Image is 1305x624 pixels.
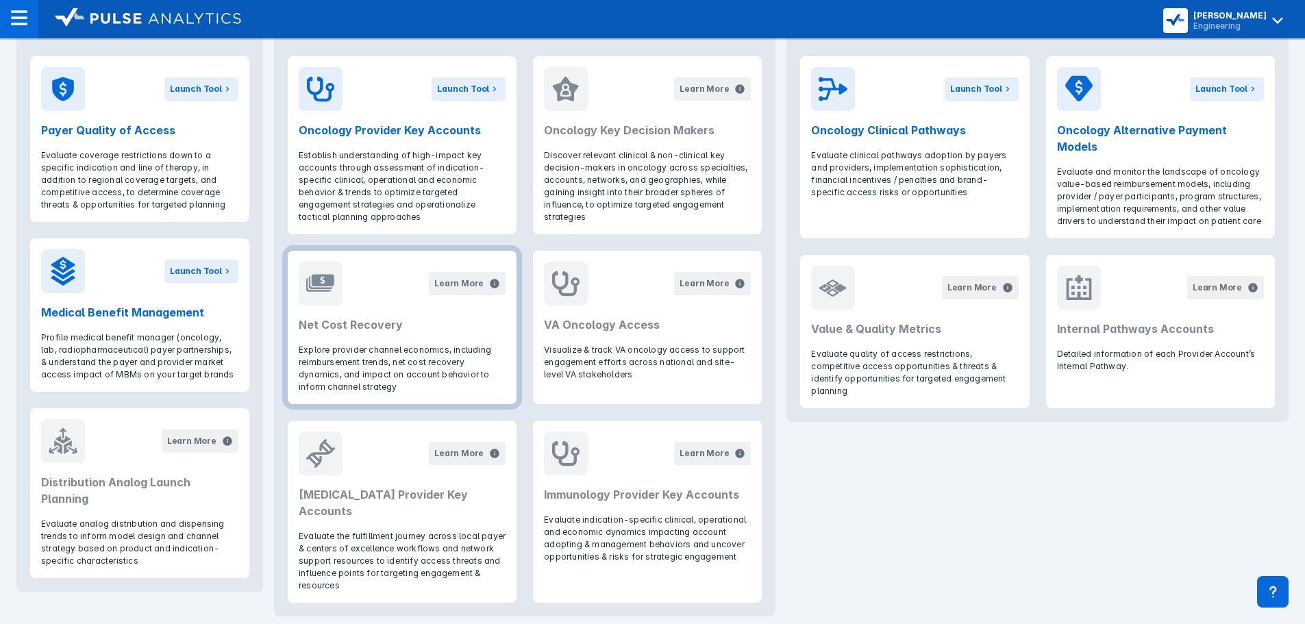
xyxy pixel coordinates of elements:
h2: Oncology Key Decision Makers [544,122,751,138]
div: Learn More [434,277,484,290]
p: Evaluate coverage restrictions down to a specific indication and line of therapy, in addition to ... [41,149,238,211]
button: Learn More [429,442,506,465]
img: logo [55,8,241,27]
div: Learn More [434,447,484,460]
p: Evaluate quality of access restrictions, competitive access opportunities & threats & identify op... [811,348,1018,397]
h2: Oncology Provider Key Accounts [299,122,506,138]
button: Launch Tool [432,77,506,101]
h2: [MEDICAL_DATA] Provider Key Accounts [299,486,506,519]
div: Launch Tool [170,83,222,95]
img: menu button [1166,11,1185,30]
p: Detailed information of each Provider Account’s Internal Pathway. [1057,348,1264,373]
h2: Value & Quality Metrics [811,321,1018,337]
p: Evaluate and monitor the landscape of oncology value-based reimbursement models, including provid... [1057,166,1264,227]
div: [PERSON_NAME] [1193,10,1267,21]
a: logo [38,8,241,30]
button: Learn More [429,272,506,295]
button: Learn More [162,429,238,453]
div: Launch Tool [950,83,1002,95]
p: Explore provider channel economics, including reimbursement trends, net cost recovery dynamics, a... [299,344,506,393]
button: Learn More [1187,276,1264,299]
button: Launch Tool [945,77,1019,101]
button: Learn More [942,276,1019,299]
h2: Net Cost Recovery [299,316,506,333]
p: Evaluate clinical pathways adoption by payers and providers, implementation sophistication, finan... [811,149,1018,199]
button: Learn More [674,77,751,101]
p: Evaluate analog distribution and dispensing trends to inform model design and channel strategy ba... [41,518,238,567]
h2: Oncology Clinical Pathways [811,122,1018,138]
h2: VA Oncology Access [544,316,751,333]
div: Learn More [1193,282,1242,294]
p: Evaluate indication-specific clinical, operational and economic dynamics impacting account adopti... [544,514,751,563]
h2: Oncology Alternative Payment Models [1057,122,1264,155]
div: Launch Tool [1195,83,1247,95]
div: Learn More [680,447,729,460]
p: Evaluate the fulfillment journey across local payer & centers of excellence workflows and network... [299,530,506,592]
h2: Immunology Provider Key Accounts [544,486,751,503]
div: Learn More [680,83,729,95]
div: Launch Tool [170,265,222,277]
button: Learn More [674,442,751,465]
p: Discover relevant clinical & non-clinical key decision-makers in oncology across specialties, acc... [544,149,751,223]
h2: Internal Pathways Accounts [1057,321,1264,337]
p: Establish understanding of high-impact key accounts through assessment of indication-specific cli... [299,149,506,223]
button: Learn More [674,272,751,295]
button: Launch Tool [164,77,238,101]
div: Launch Tool [437,83,489,95]
div: Learn More [947,282,997,294]
div: Engineering [1193,21,1267,31]
h2: Medical Benefit Management [41,304,238,321]
p: Visualize & track VA oncology access to support engagement efforts across national and site-level... [544,344,751,381]
button: Launch Tool [1190,77,1264,101]
h2: Distribution Analog Launch Planning [41,474,238,507]
div: Learn More [680,277,729,290]
div: Contact Support [1257,576,1289,608]
p: Profile medical benefit manager (oncology, lab, radiopharmaceutical) payer partnerships, & unders... [41,332,238,381]
h2: Payer Quality of Access [41,122,238,138]
button: Launch Tool [164,260,238,283]
div: Learn More [167,435,216,447]
img: menu--horizontal.svg [11,10,27,26]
